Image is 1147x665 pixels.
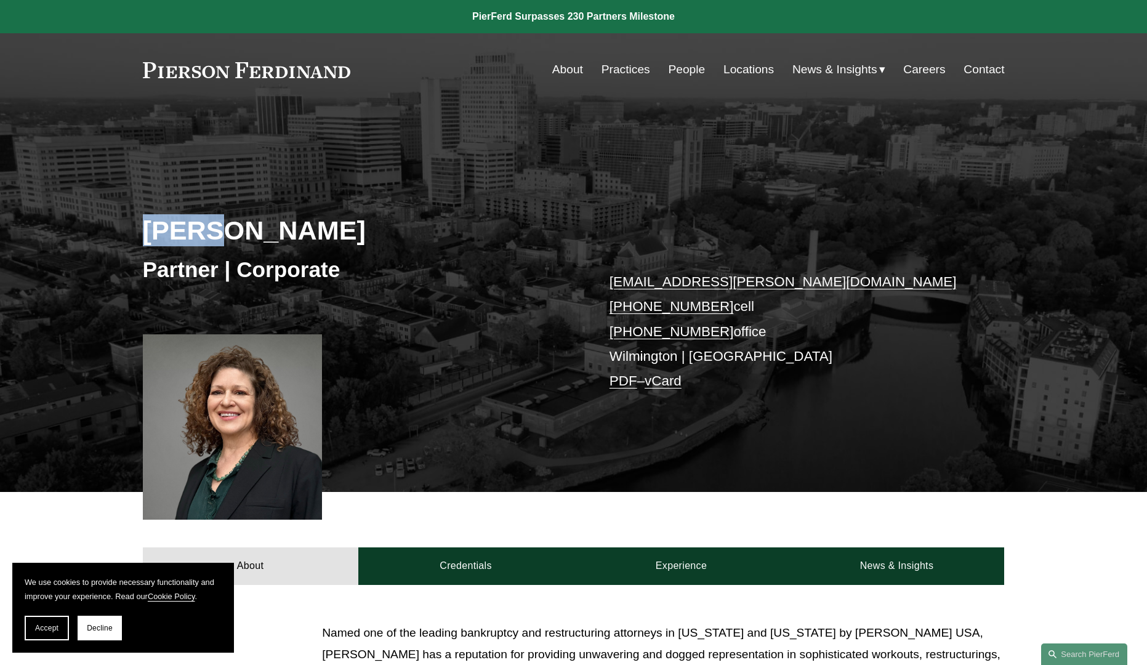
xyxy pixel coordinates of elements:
a: Search this site [1041,643,1127,665]
a: About [143,547,358,584]
p: cell office Wilmington | [GEOGRAPHIC_DATA] – [610,270,968,394]
a: [PHONE_NUMBER] [610,299,734,314]
a: Contact [964,58,1004,81]
button: Accept [25,616,69,640]
button: Decline [78,616,122,640]
a: About [552,58,583,81]
a: Credentials [358,547,574,584]
a: vCard [645,373,682,389]
h3: Partner | Corporate [143,256,574,283]
h2: [PERSON_NAME] [143,214,574,246]
a: Careers [903,58,945,81]
a: Locations [723,58,774,81]
a: News & Insights [789,547,1004,584]
span: Decline [87,624,113,632]
a: [PHONE_NUMBER] [610,324,734,339]
a: [EMAIL_ADDRESS][PERSON_NAME][DOMAIN_NAME] [610,274,957,289]
a: Cookie Policy [148,592,195,601]
a: folder dropdown [792,58,885,81]
a: Practices [602,58,650,81]
section: Cookie banner [12,563,234,653]
span: Accept [35,624,58,632]
a: People [668,58,705,81]
p: We use cookies to provide necessary functionality and improve your experience. Read our . [25,575,222,603]
a: PDF [610,373,637,389]
a: Experience [574,547,789,584]
span: News & Insights [792,59,877,81]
